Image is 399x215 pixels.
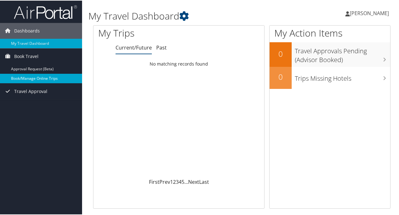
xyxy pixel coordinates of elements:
h1: My Travel Dashboard [88,9,293,22]
a: Past [156,44,167,50]
a: 1 [170,178,173,185]
a: 4 [179,178,182,185]
h3: Trips Missing Hotels [295,70,390,82]
a: [PERSON_NAME] [345,3,395,22]
h3: Travel Approvals Pending (Advisor Booked) [295,43,390,64]
span: Book Travel [14,48,39,64]
a: 0Travel Approvals Pending (Advisor Booked) [270,42,390,66]
a: 5 [182,178,184,185]
td: No matching records found [93,58,264,69]
h1: My Trips [98,26,188,39]
a: Next [188,178,199,185]
span: [PERSON_NAME] [350,9,389,16]
a: First [149,178,159,185]
a: Current/Future [116,44,152,50]
a: 0Trips Missing Hotels [270,66,390,88]
span: Dashboards [14,22,40,38]
a: 2 [173,178,176,185]
img: airportal-logo.png [14,4,77,19]
a: Last [199,178,209,185]
span: … [184,178,188,185]
h1: My Action Items [270,26,390,39]
h2: 0 [270,71,292,82]
a: Prev [159,178,170,185]
a: 3 [176,178,179,185]
h2: 0 [270,48,292,59]
span: Travel Approval [14,83,47,99]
